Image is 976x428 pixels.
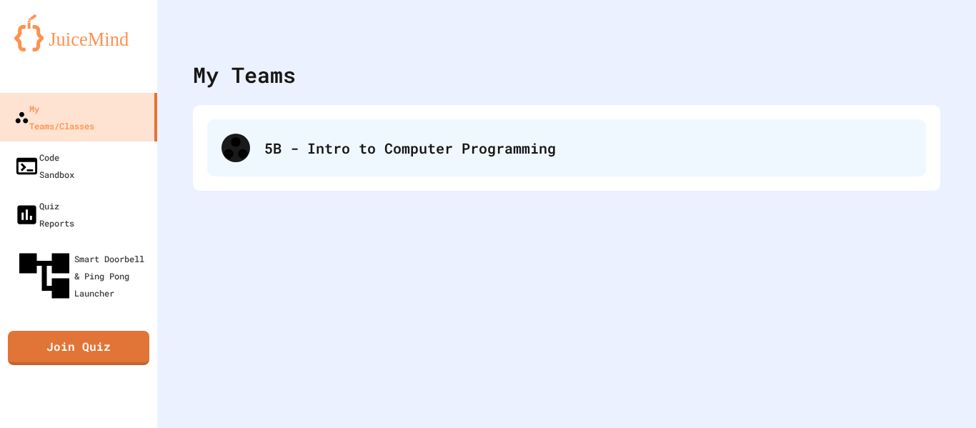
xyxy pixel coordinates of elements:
div: My Teams [193,59,296,91]
div: Smart Doorbell & Ping Pong Launcher [14,246,151,306]
img: logo-orange.svg [14,14,143,51]
div: 5B - Intro to Computer Programming [264,137,912,159]
div: Code Sandbox [14,149,74,183]
div: Quiz Reports [14,197,74,232]
a: Join Quiz [8,331,149,365]
div: My Teams/Classes [14,100,94,134]
div: 5B - Intro to Computer Programming [207,119,926,176]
